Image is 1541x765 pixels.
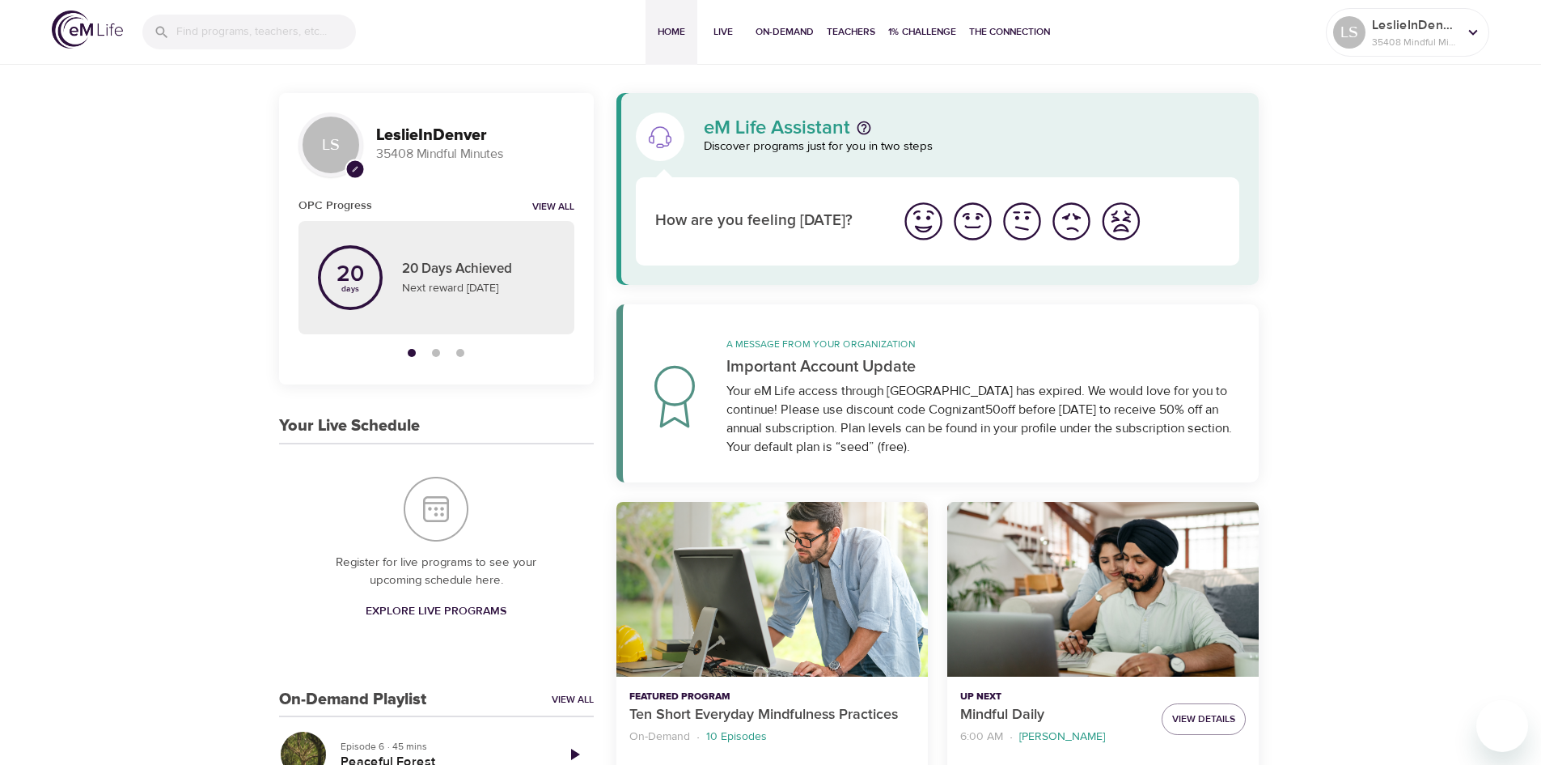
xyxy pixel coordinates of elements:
[647,124,673,150] img: eM Life Assistant
[298,113,363,177] div: LS
[552,693,594,707] a: View All
[960,729,1003,746] p: 6:00 AM
[696,726,700,748] li: ·
[1000,199,1044,244] img: ok
[311,554,561,590] p: Register for live programs to see your upcoming schedule here.
[726,355,1240,379] p: Important Account Update
[827,23,875,40] span: Teachers
[756,23,814,40] span: On-Demand
[1162,703,1246,735] button: View Details
[947,502,1259,678] button: Mindful Daily
[1372,35,1458,49] p: 35408 Mindful Minutes
[652,23,691,40] span: Home
[366,601,506,622] span: Explore Live Programs
[997,197,1047,246] button: I'm feeling ok
[532,201,574,215] a: View all notifications
[402,259,555,280] p: 20 Days Achieved
[279,417,420,436] h3: Your Live Schedule
[1096,197,1145,246] button: I'm feeling worst
[1372,15,1458,35] p: LeslieInDenver
[402,280,555,297] p: Next reward [DATE]
[899,197,948,246] button: I'm feeling great
[960,690,1149,704] p: Up Next
[960,704,1149,726] p: Mindful Daily
[616,502,928,678] button: Ten Short Everyday Mindfulness Practices
[901,199,946,244] img: great
[298,197,372,215] h6: OPC Progress
[376,126,574,145] h3: LeslieInDenver
[1019,729,1105,746] p: [PERSON_NAME]
[52,11,123,49] img: logo
[1476,700,1528,752] iframe: Button to launch messaging window
[704,138,1240,156] p: Discover programs just for you in two steps
[337,286,364,292] p: days
[376,145,574,164] p: 35408 Mindful Minutes
[969,23,1050,40] span: The Connection
[341,739,542,754] p: Episode 6 · 45 mins
[1333,16,1365,49] div: LS
[359,597,513,627] a: Explore Live Programs
[404,477,468,542] img: Your Live Schedule
[704,118,850,138] p: eM Life Assistant
[629,704,915,726] p: Ten Short Everyday Mindfulness Practices
[704,23,743,40] span: Live
[1099,199,1143,244] img: worst
[888,23,956,40] span: 1% Challenge
[629,729,690,746] p: On-Demand
[726,382,1240,457] div: Your eM Life access through [GEOGRAPHIC_DATA] has expired. We would love for you to continue! Ple...
[1049,199,1094,244] img: bad
[1047,197,1096,246] button: I'm feeling bad
[176,15,356,49] input: Find programs, teachers, etc...
[1172,711,1235,728] span: View Details
[279,691,426,709] h3: On-Demand Playlist
[726,337,1240,351] p: A message from your organization
[629,690,915,704] p: Featured Program
[655,210,879,233] p: How are you feeling [DATE]?
[960,726,1149,748] nav: breadcrumb
[706,729,767,746] p: 10 Episodes
[948,197,997,246] button: I'm feeling good
[950,199,995,244] img: good
[629,726,915,748] nav: breadcrumb
[337,263,364,286] p: 20
[1010,726,1013,748] li: ·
